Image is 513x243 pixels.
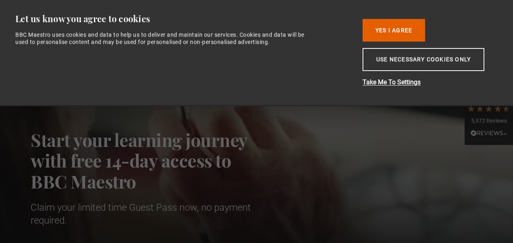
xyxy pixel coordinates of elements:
div: 5,972 Reviews [467,117,511,125]
div: Read All Reviews [467,129,511,139]
img: REVIEWS.io [471,130,507,136]
h1: Start your learning journey with free 14-day access to BBC Maestro [31,129,269,191]
div: Let us know you agree to cookies [15,13,350,25]
div: 4.7 Stars [467,104,511,113]
button: Yes I Agree [363,19,425,42]
button: Use necessary cookies only [363,48,484,71]
div: 5,972 ReviewsRead All Reviews [465,98,513,145]
div: BBC Maestro uses cookies and data to help us to deliver and maintain our services. Cookies and da... [15,31,317,46]
p: Claim your limited time Guest Pass now, no payment required. [31,201,269,227]
button: Take Me To Settings [363,78,492,87]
